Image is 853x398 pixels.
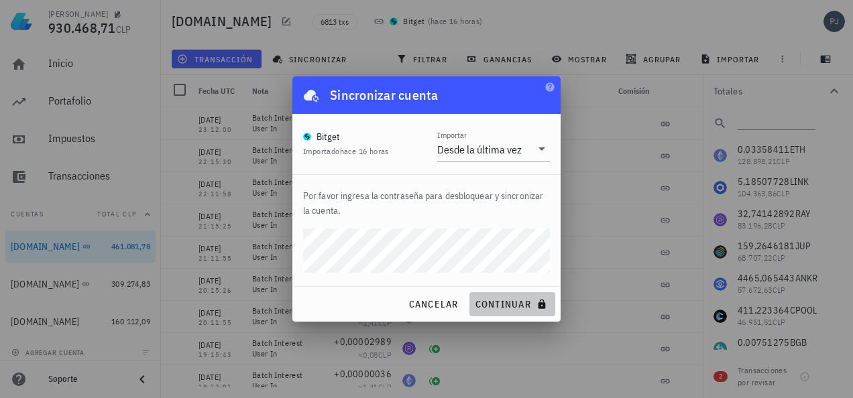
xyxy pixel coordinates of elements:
[475,298,550,310] span: continuar
[408,298,458,310] span: cancelar
[469,292,555,316] button: continuar
[303,133,311,141] img: bitgetglobal
[317,130,340,143] div: Bitget
[303,146,389,156] span: Importado
[330,84,439,106] div: Sincronizar cuenta
[340,146,389,156] span: hace 16 horas
[303,188,550,218] p: Por favor ingresa la contraseña para desbloquear y sincronizar la cuenta.
[402,292,463,316] button: cancelar
[437,143,522,156] div: Desde la última vez
[437,130,467,140] label: Importar
[437,138,550,161] div: ImportarDesde la última vez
